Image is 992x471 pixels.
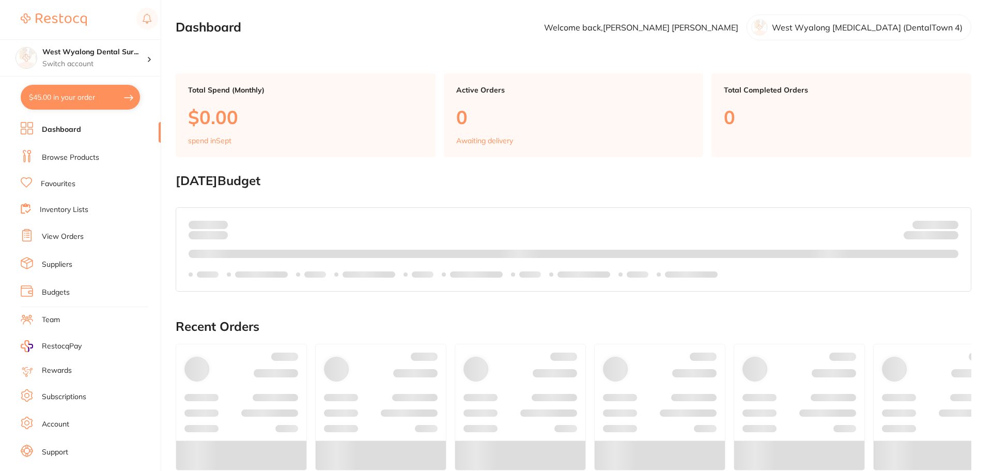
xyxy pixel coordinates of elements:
[627,270,648,279] p: Labels
[444,73,704,157] a: Active Orders0Awaiting delivery
[42,232,84,242] a: View Orders
[210,220,228,229] strong: $0.00
[42,341,82,352] span: RestocqPay
[724,107,959,128] p: 0
[235,270,288,279] p: Labels extended
[557,270,610,279] p: Labels extended
[343,270,395,279] p: Labels extended
[456,107,691,128] p: 0
[197,270,219,279] p: Labels
[21,13,87,26] img: Restocq Logo
[42,59,147,69] p: Switch account
[189,229,228,241] p: month
[21,85,140,110] button: $45.00 in your order
[904,229,958,241] p: Remaining:
[665,270,718,279] p: Labels extended
[711,73,971,157] a: Total Completed Orders0
[40,205,88,215] a: Inventory Lists
[456,136,513,145] p: Awaiting delivery
[519,270,541,279] p: Labels
[21,8,87,32] a: Restocq Logo
[940,233,958,242] strong: $0.00
[21,340,33,352] img: RestocqPay
[42,47,147,57] h4: West Wyalong Dental Surgery (DentalTown 4)
[304,270,326,279] p: Labels
[42,315,60,325] a: Team
[42,366,72,376] a: Rewards
[772,23,963,32] p: West Wyalong [MEDICAL_DATA] (DentalTown 4)
[42,125,81,135] a: Dashboard
[42,447,68,458] a: Support
[456,86,691,94] p: Active Orders
[42,392,86,402] a: Subscriptions
[42,419,69,430] a: Account
[42,287,70,298] a: Budgets
[724,86,959,94] p: Total Completed Orders
[188,86,423,94] p: Total Spend (Monthly)
[176,20,241,35] h2: Dashboard
[21,340,82,352] a: RestocqPay
[176,73,436,157] a: Total Spend (Monthly)$0.00spend inSept
[41,179,75,189] a: Favourites
[912,220,958,229] p: Budget:
[412,270,433,279] p: Labels
[16,48,37,68] img: West Wyalong Dental Surgery (DentalTown 4)
[450,270,503,279] p: Labels extended
[176,320,971,334] h2: Recent Orders
[188,107,423,128] p: $0.00
[42,153,99,163] a: Browse Products
[544,23,738,32] p: Welcome back, [PERSON_NAME] [PERSON_NAME]
[176,174,971,188] h2: [DATE] Budget
[189,220,228,229] p: Spent:
[42,260,72,270] a: Suppliers
[938,220,958,229] strong: $NaN
[188,136,231,145] p: spend in Sept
